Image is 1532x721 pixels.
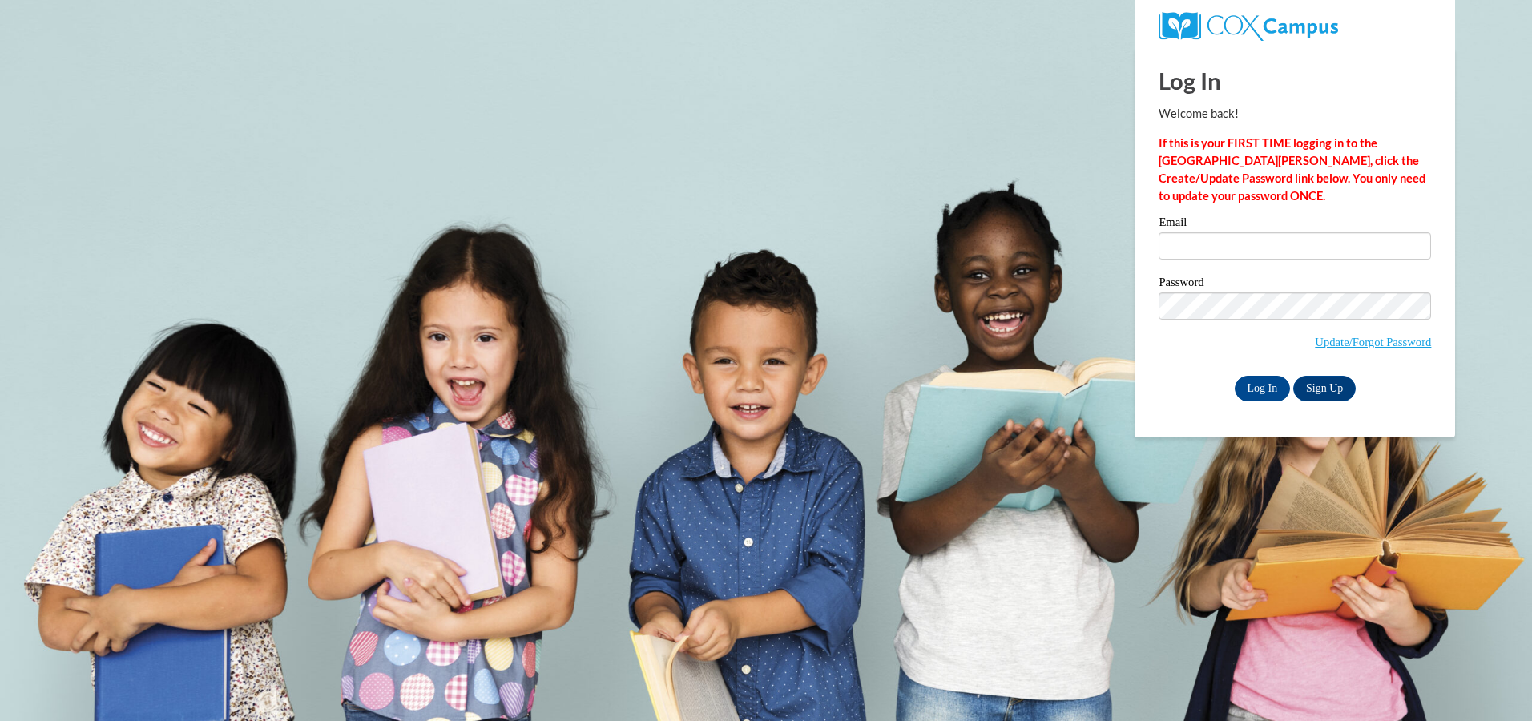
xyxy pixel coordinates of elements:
a: Update/Forgot Password [1315,336,1431,348]
label: Email [1159,216,1431,232]
input: Log In [1235,376,1291,401]
a: COX Campus [1159,18,1337,32]
h1: Log In [1159,64,1431,97]
a: Sign Up [1293,376,1356,401]
img: COX Campus [1159,12,1337,41]
strong: If this is your FIRST TIME logging in to the [GEOGRAPHIC_DATA][PERSON_NAME], click the Create/Upd... [1159,136,1425,203]
p: Welcome back! [1159,105,1431,123]
label: Password [1159,276,1431,292]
